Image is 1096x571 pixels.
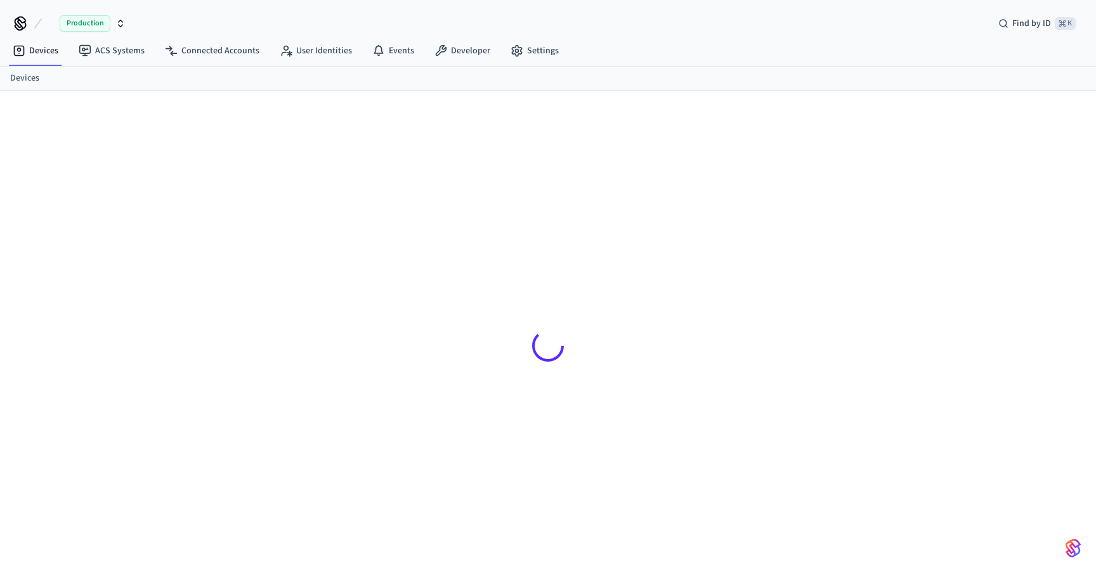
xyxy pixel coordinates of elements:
a: Devices [10,72,39,85]
a: Developer [424,39,500,62]
img: SeamLogoGradient.69752ec5.svg [1066,538,1081,558]
span: Production [60,15,110,32]
a: Connected Accounts [155,39,270,62]
a: Events [362,39,424,62]
div: Find by ID⌘ K [988,12,1086,35]
span: ⌘ K [1055,17,1076,30]
a: ACS Systems [68,39,155,62]
a: Devices [3,39,68,62]
a: User Identities [270,39,362,62]
a: Settings [500,39,569,62]
span: Find by ID [1012,17,1051,30]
